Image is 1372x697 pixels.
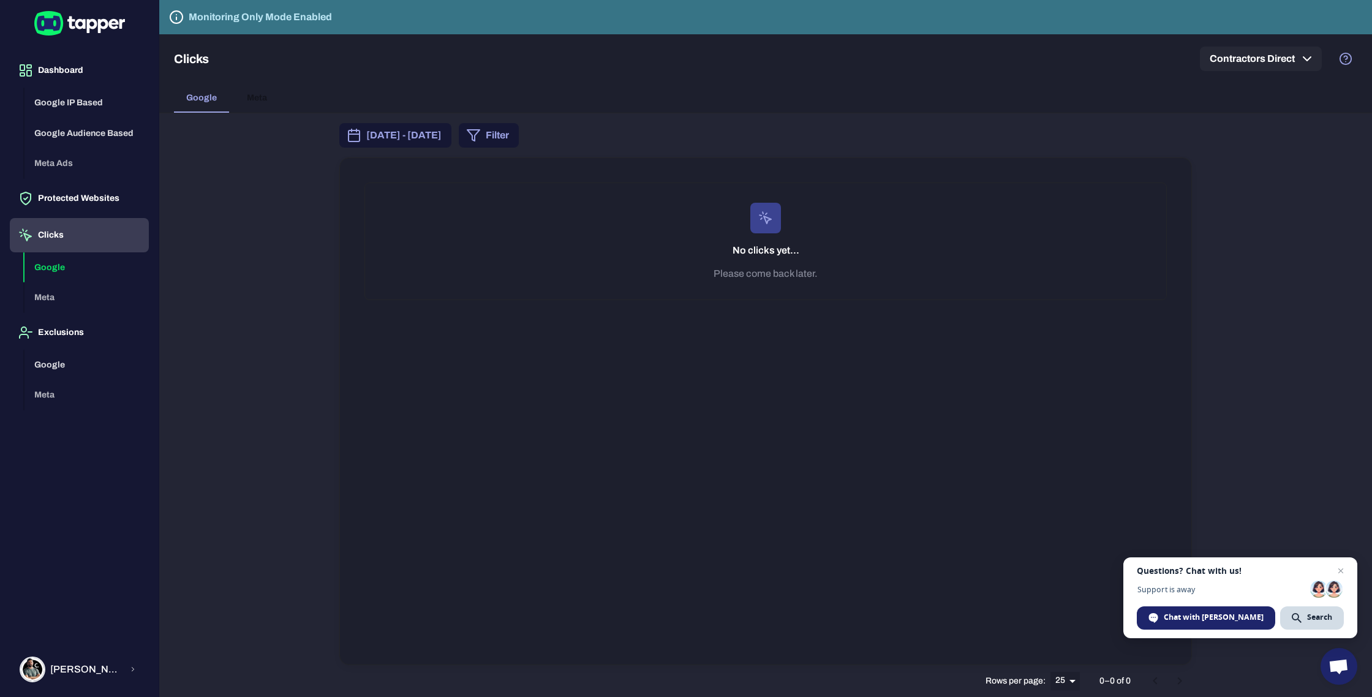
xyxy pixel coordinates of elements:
[1164,612,1264,623] span: Chat with [PERSON_NAME]
[1137,585,1306,594] span: Support is away
[21,658,44,681] img: Morgan Alston
[189,10,332,24] h6: Monitoring Only Mode Enabled
[339,123,451,148] button: [DATE] - [DATE]
[10,652,149,687] button: Morgan Alston[PERSON_NAME] [PERSON_NAME]
[24,118,149,149] button: Google Audience Based
[366,128,442,143] span: [DATE] - [DATE]
[10,229,149,239] a: Clicks
[10,218,149,252] button: Clicks
[24,358,149,369] a: Google
[24,88,149,118] button: Google IP Based
[1333,563,1348,578] span: Close chat
[1099,676,1131,687] p: 0–0 of 0
[1137,566,1344,576] span: Questions? Chat with us!
[24,97,149,107] a: Google IP Based
[1307,612,1332,623] span: Search
[10,53,149,88] button: Dashboard
[50,663,122,676] span: [PERSON_NAME] [PERSON_NAME]
[186,92,217,104] span: Google
[1050,672,1080,690] div: 25
[986,676,1046,687] p: Rows per page:
[24,261,149,271] a: Google
[733,243,799,258] h6: No clicks yet...
[10,192,149,203] a: Protected Websites
[24,252,149,283] button: Google
[714,268,818,280] p: Please come back later.
[24,127,149,137] a: Google Audience Based
[174,51,209,66] h5: Clicks
[1280,606,1344,630] div: Search
[10,326,149,337] a: Exclusions
[1200,47,1322,71] button: Contractors Direct
[459,123,519,148] button: Filter
[10,64,149,75] a: Dashboard
[1137,606,1275,630] div: Chat with Tamar
[10,181,149,216] button: Protected Websites
[24,350,149,380] button: Google
[169,10,184,24] svg: Tapper is not blocking any fraudulent activity for this domain
[1321,648,1357,685] div: Open chat
[10,315,149,350] button: Exclusions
